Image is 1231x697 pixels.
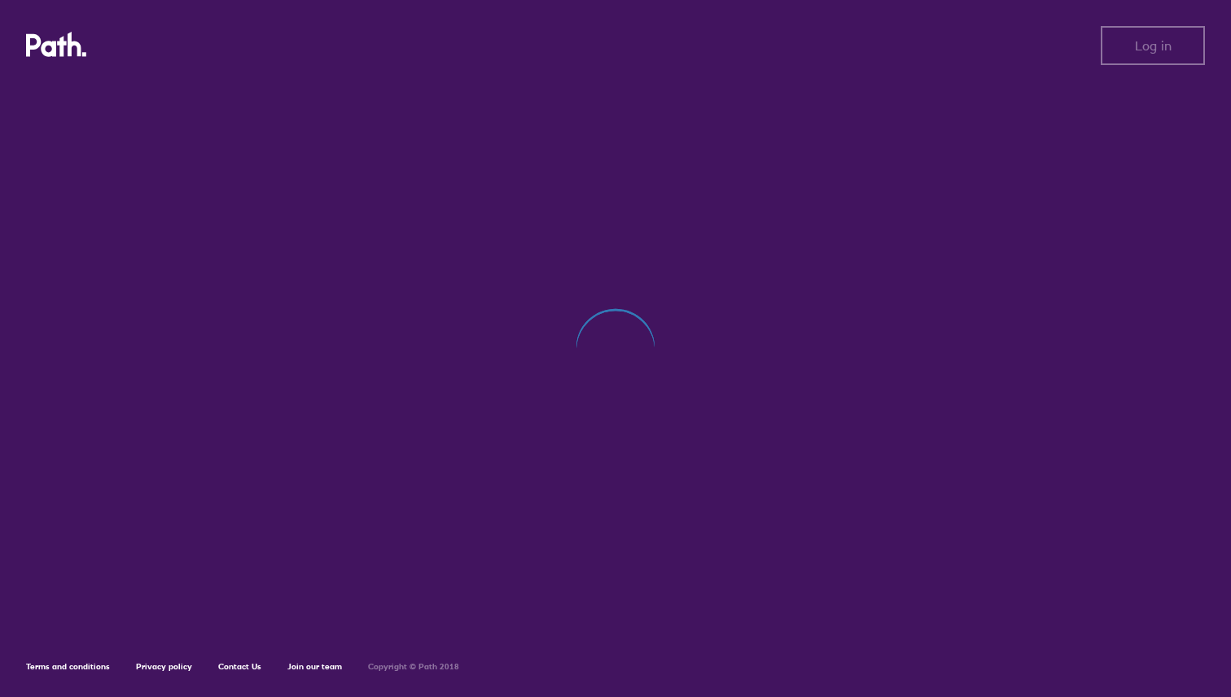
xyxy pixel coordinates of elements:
[218,661,261,672] a: Contact Us
[1101,26,1205,65] button: Log in
[136,661,192,672] a: Privacy policy
[26,661,110,672] a: Terms and conditions
[1135,38,1172,53] span: Log in
[368,662,459,672] h6: Copyright © Path 2018
[287,661,342,672] a: Join our team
